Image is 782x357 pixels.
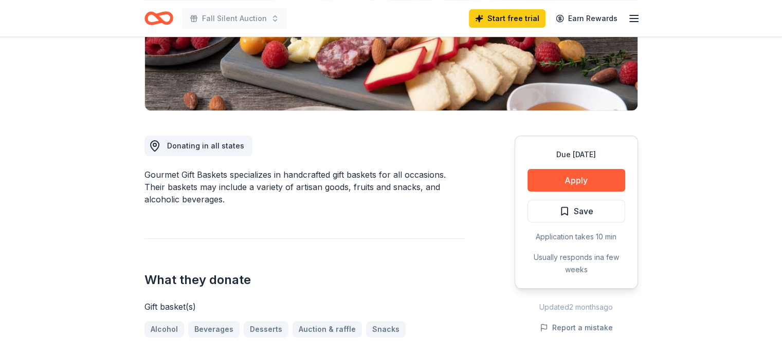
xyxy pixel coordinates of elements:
button: Fall Silent Auction [181,8,287,29]
div: Due [DATE] [528,148,625,161]
a: Earn Rewards [550,9,624,28]
button: Report a mistake [540,322,613,334]
span: Save [574,204,593,218]
span: Fall Silent Auction [202,12,267,25]
a: Auction & raffle [293,321,362,337]
div: Usually responds in a few weeks [528,251,625,276]
div: Gift basket(s) [144,300,465,313]
div: Gourmet Gift Baskets specializes in handcrafted gift baskets for all occasions. Their baskets may... [144,168,465,205]
a: Beverages [188,321,240,337]
a: Alcohol [144,321,184,337]
a: Snacks [366,321,406,337]
button: Save [528,200,625,222]
a: Start free trial [469,9,545,28]
button: Apply [528,169,625,192]
a: Home [144,6,173,30]
div: Application takes 10 min [528,231,625,243]
div: Updated 2 months ago [515,301,638,313]
h2: What they donate [144,272,465,288]
span: Donating in all states [167,141,244,150]
a: Desserts [244,321,288,337]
